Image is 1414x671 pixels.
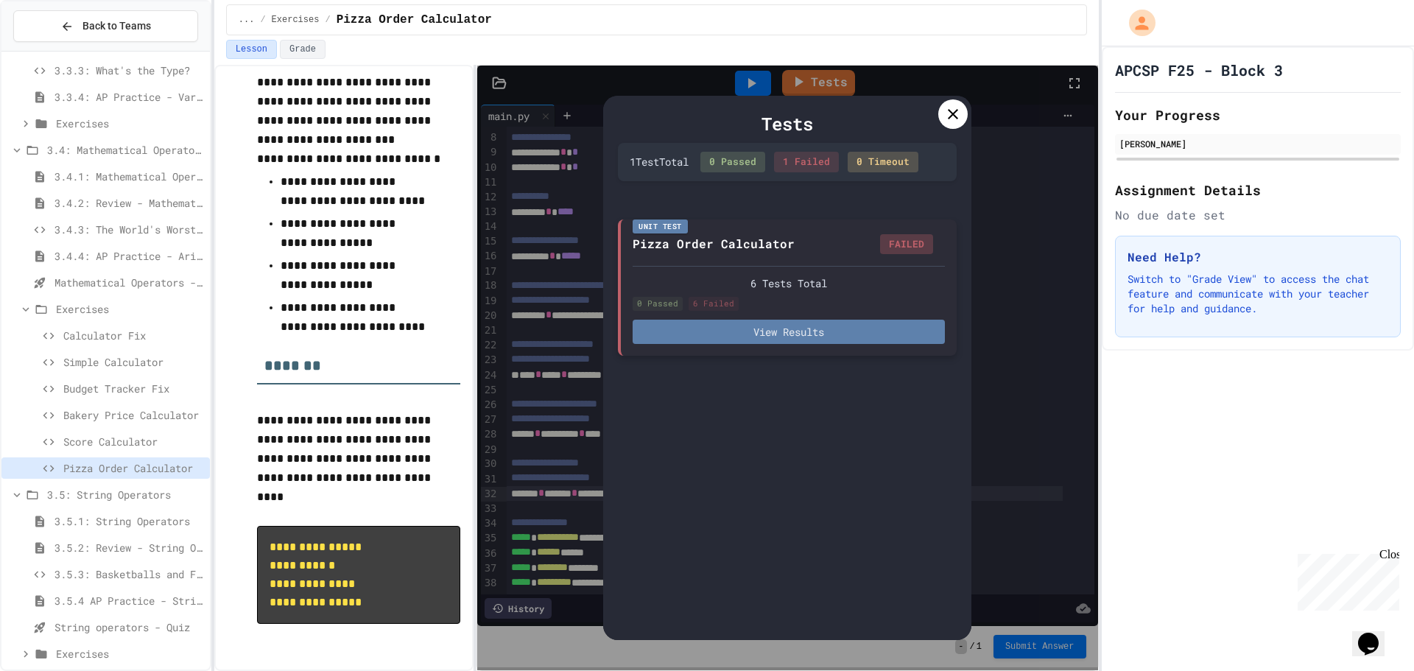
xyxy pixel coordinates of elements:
[325,14,330,26] span: /
[774,152,839,172] div: 1 Failed
[239,14,255,26] span: ...
[633,297,683,311] div: 0 Passed
[280,40,326,59] button: Grade
[700,152,765,172] div: 0 Passed
[63,381,204,396] span: Budget Tracker Fix
[54,89,204,105] span: 3.3.4: AP Practice - Variables
[1119,137,1396,150] div: [PERSON_NAME]
[618,110,957,137] div: Tests
[260,14,265,26] span: /
[1115,60,1283,80] h1: APCSP F25 - Block 3
[633,275,945,291] div: 6 Tests Total
[54,195,204,211] span: 3.4.2: Review - Mathematical Operators
[1115,105,1401,125] h2: Your Progress
[1292,548,1399,611] iframe: chat widget
[1128,272,1388,316] p: Switch to "Grade View" to access the chat feature and communicate with your teacher for help and ...
[54,63,204,78] span: 3.3.3: What's the Type?
[82,18,151,34] span: Back to Teams
[689,297,739,311] div: 6 Failed
[47,142,204,158] span: 3.4: Mathematical Operators
[272,14,320,26] span: Exercises
[63,460,204,476] span: Pizza Order Calculator
[54,513,204,529] span: 3.5.1: String Operators
[56,116,204,131] span: Exercises
[633,219,688,233] div: Unit Test
[54,540,204,555] span: 3.5.2: Review - String Operators
[47,487,204,502] span: 3.5: String Operators
[630,154,689,169] div: 1 Test Total
[633,235,795,253] div: Pizza Order Calculator
[1128,248,1388,266] h3: Need Help?
[63,354,204,370] span: Simple Calculator
[54,593,204,608] span: 3.5.4 AP Practice - String Manipulation
[1352,612,1399,656] iframe: chat widget
[1115,180,1401,200] h2: Assignment Details
[337,11,492,29] span: Pizza Order Calculator
[54,566,204,582] span: 3.5.3: Basketballs and Footballs
[63,407,204,423] span: Bakery Price Calculator
[63,434,204,449] span: Score Calculator
[633,320,945,344] button: View Results
[54,619,204,635] span: String operators - Quiz
[1115,206,1401,224] div: No due date set
[1114,6,1159,40] div: My Account
[56,646,204,661] span: Exercises
[54,169,204,184] span: 3.4.1: Mathematical Operators
[56,301,204,317] span: Exercises
[6,6,102,94] div: Chat with us now!Close
[226,40,277,59] button: Lesson
[63,328,204,343] span: Calculator Fix
[54,248,204,264] span: 3.4.4: AP Practice - Arithmetic Operators
[54,275,204,290] span: Mathematical Operators - Quiz
[880,234,933,255] div: FAILED
[848,152,918,172] div: 0 Timeout
[13,10,198,42] button: Back to Teams
[54,222,204,237] span: 3.4.3: The World's Worst Farmers Market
